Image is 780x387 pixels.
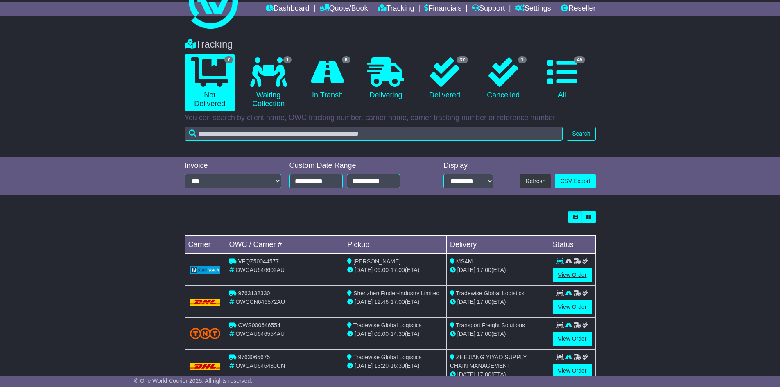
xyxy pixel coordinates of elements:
[347,362,443,370] div: - (ETA)
[378,2,414,16] a: Tracking
[478,54,529,103] a: 1 Cancelled
[457,371,475,378] span: [DATE]
[243,54,294,111] a: 1 Waiting Collection
[391,299,405,305] span: 17:00
[355,299,373,305] span: [DATE]
[185,113,596,122] p: You can search by client name, OWC tracking number, carrier name, carrier tracking number or refe...
[574,56,585,63] span: 45
[446,236,549,254] td: Delivery
[224,56,233,63] span: 7
[553,364,592,378] a: View Order
[555,174,595,188] a: CSV Export
[537,54,587,103] a: 45 All
[477,330,491,337] span: 17:00
[477,267,491,273] span: 17:00
[391,330,405,337] span: 14:30
[347,298,443,306] div: - (ETA)
[457,299,475,305] span: [DATE]
[235,299,285,305] span: OWCCN646572AU
[266,2,310,16] a: Dashboard
[238,258,279,265] span: VFQZ50044577
[190,328,221,339] img: TNT_Domestic.png
[238,354,270,360] span: 9763065675
[553,300,592,314] a: View Order
[185,236,226,254] td: Carrier
[181,38,600,50] div: Tracking
[457,56,468,63] span: 37
[347,330,443,338] div: - (ETA)
[457,330,475,337] span: [DATE]
[567,127,595,141] button: Search
[355,330,373,337] span: [DATE]
[319,2,368,16] a: Quote/Book
[235,330,285,337] span: OWCAU646554AU
[391,267,405,273] span: 17:00
[456,258,473,265] span: MS4M
[374,362,389,369] span: 13:20
[450,354,527,369] span: ZHEJIANG YIYAO SUPPLY CHAIN MANAGEMENT
[450,298,546,306] div: (ETA)
[190,363,221,369] img: DHL.png
[235,267,285,273] span: OWCAU646602AU
[424,2,461,16] a: Financials
[549,236,595,254] td: Status
[185,161,281,170] div: Invoice
[520,174,551,188] button: Refresh
[374,330,389,337] span: 09:00
[477,371,491,378] span: 17:00
[472,2,505,16] a: Support
[477,299,491,305] span: 17:00
[374,267,389,273] span: 09:00
[190,299,221,305] img: DHL.png
[391,362,405,369] span: 16:30
[235,362,285,369] span: OWCAU646480CN
[456,322,525,328] span: Transport Freight Solutions
[302,54,352,103] a: 6 In Transit
[353,322,422,328] span: Tradewise Global Logistics
[226,236,344,254] td: OWC / Carrier #
[443,161,493,170] div: Display
[355,267,373,273] span: [DATE]
[347,266,443,274] div: - (ETA)
[353,354,422,360] span: Tradewise Global Logistics
[374,299,389,305] span: 12:46
[361,54,411,103] a: Delivering
[457,267,475,273] span: [DATE]
[450,266,546,274] div: (ETA)
[419,54,470,103] a: 37 Delivered
[344,236,447,254] td: Pickup
[190,266,221,274] img: GetCarrierServiceLogo
[561,2,595,16] a: Reseller
[450,330,546,338] div: (ETA)
[353,258,400,265] span: [PERSON_NAME]
[553,332,592,346] a: View Order
[518,56,527,63] span: 1
[289,161,421,170] div: Custom Date Range
[355,362,373,369] span: [DATE]
[238,290,270,296] span: 9763132330
[450,370,546,379] div: (ETA)
[238,322,280,328] span: OWS000646554
[283,56,292,63] span: 1
[342,56,350,63] span: 6
[553,268,592,282] a: View Order
[185,54,235,111] a: 7 Not Delivered
[456,290,525,296] span: Tradewise Global Logistics
[353,290,439,296] span: Shenzhen Finder-Industry Limited
[134,378,253,384] span: © One World Courier 2025. All rights reserved.
[515,2,551,16] a: Settings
